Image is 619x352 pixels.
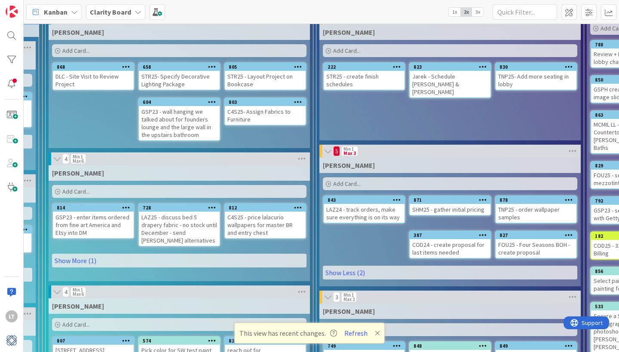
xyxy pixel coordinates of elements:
[323,161,375,170] span: Lisa T.
[414,197,490,203] div: 871
[73,155,83,159] div: Min 1
[324,342,404,350] div: 749
[53,204,134,238] div: 814GSP23 - enter items ordered from fine art America and Etsy into DM
[499,232,576,238] div: 827
[57,64,134,70] div: 868
[328,197,404,203] div: 843
[225,106,306,125] div: C4S25- Assign Fabrics to Furniture
[496,71,576,90] div: TNP25- Add more seating in lobby
[496,63,576,90] div: 830TNP25- Add more seating in lobby
[73,159,84,163] div: Max 6
[333,47,361,55] span: Add Card...
[225,71,306,90] div: STR25 - Layout Project on Bookcase
[52,169,104,177] span: Lisa T.
[229,338,306,344] div: 832
[62,188,90,195] span: Add Card...
[496,231,576,258] div: 827FOU25 - Four Seasons BOH - create proposal
[52,302,104,310] span: Lisa K.
[328,343,404,349] div: 749
[53,63,134,71] div: 868
[496,196,576,204] div: 878
[139,63,220,90] div: 658STR25- Specify Decorative Lighting Package
[496,342,576,350] div: 849
[6,6,18,18] img: Visit kanbanzone.com
[18,1,39,12] span: Support
[225,98,306,125] div: 803C4S25- Assign Fabrics to Furniture
[53,63,134,90] div: 868DLC - Site Visit to Review Project
[139,337,220,345] div: 574
[239,328,337,338] span: This view has recent changes.
[90,8,131,16] b: Clarity Board
[57,338,134,344] div: 807
[449,8,460,16] span: 1x
[410,231,490,239] div: 387
[229,99,306,105] div: 803
[323,266,577,279] a: Show Less (2)
[410,71,490,97] div: Jarek - Schedule [PERSON_NAME] & [PERSON_NAME]
[496,196,576,223] div: 878TNP25 - order wallpaper samples
[225,63,306,71] div: 805
[414,232,490,238] div: 387
[343,293,354,297] div: Min 1
[414,343,490,349] div: 848
[341,328,371,339] button: Refresh
[73,288,83,292] div: Min 1
[143,205,220,211] div: 728
[229,205,306,211] div: 812
[139,63,220,71] div: 658
[139,98,220,140] div: 604GSP23 - wall hanging we talked about for founders lounge and the large wall in the upstairs ba...
[139,204,220,212] div: 728
[414,64,490,70] div: 823
[410,63,490,97] div: 823Jarek - Schedule [PERSON_NAME] & [PERSON_NAME]
[496,63,576,71] div: 830
[62,321,90,328] span: Add Card...
[343,151,356,155] div: Max 3
[143,64,220,70] div: 658
[62,287,69,297] span: 4
[410,204,490,215] div: SHM25 - gather initial pricing
[410,63,490,71] div: 823
[460,8,472,16] span: 2x
[44,7,67,17] span: Kanban
[472,8,484,16] span: 3x
[343,297,355,301] div: Max 3
[52,28,104,36] span: Gina
[410,196,490,215] div: 871SHM25 - gather initial pricing
[324,196,404,204] div: 843
[333,146,340,156] span: 5
[323,307,375,316] span: Lisa K.
[410,196,490,204] div: 871
[225,63,306,90] div: 805STR25 - Layout Project on Bookcase
[343,147,354,151] div: Min 1
[499,343,576,349] div: 849
[73,292,84,296] div: Max 6
[53,337,134,345] div: 807
[139,71,220,90] div: STR25- Specify Decorative Lighting Package
[229,64,306,70] div: 805
[225,212,306,238] div: C4S25 - price lalacurio wallpapers for master BR and entry chest
[323,28,375,36] span: Gina
[52,254,306,267] a: Show More (1)
[328,64,404,70] div: 222
[496,231,576,239] div: 827
[324,204,404,223] div: LAZ24 - track orders, make sure everything is on its way
[324,71,404,90] div: STR25 - create finish schedules
[410,342,490,350] div: 848
[139,98,220,106] div: 604
[410,239,490,258] div: COD24 - create proposal for last items needed
[53,212,134,238] div: GSP23 - enter items ordered from fine art America and Etsy into DM
[225,204,306,212] div: 812
[62,47,90,55] span: Add Card...
[324,196,404,223] div: 843LAZ24 - track orders, make sure everything is on its way
[410,231,490,258] div: 387COD24 - create proposal for last items needed
[225,337,306,345] div: 832
[6,334,18,346] img: avatar
[53,71,134,90] div: DLC - Site Visit to Review Project
[53,204,134,212] div: 814
[62,154,69,164] span: 4
[499,197,576,203] div: 878
[333,292,340,302] span: 3
[496,204,576,223] div: TNP25 - order wallpaper samples
[333,180,361,188] span: Add Card...
[225,204,306,238] div: 812C4S25 - price lalacurio wallpapers for master BR and entry chest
